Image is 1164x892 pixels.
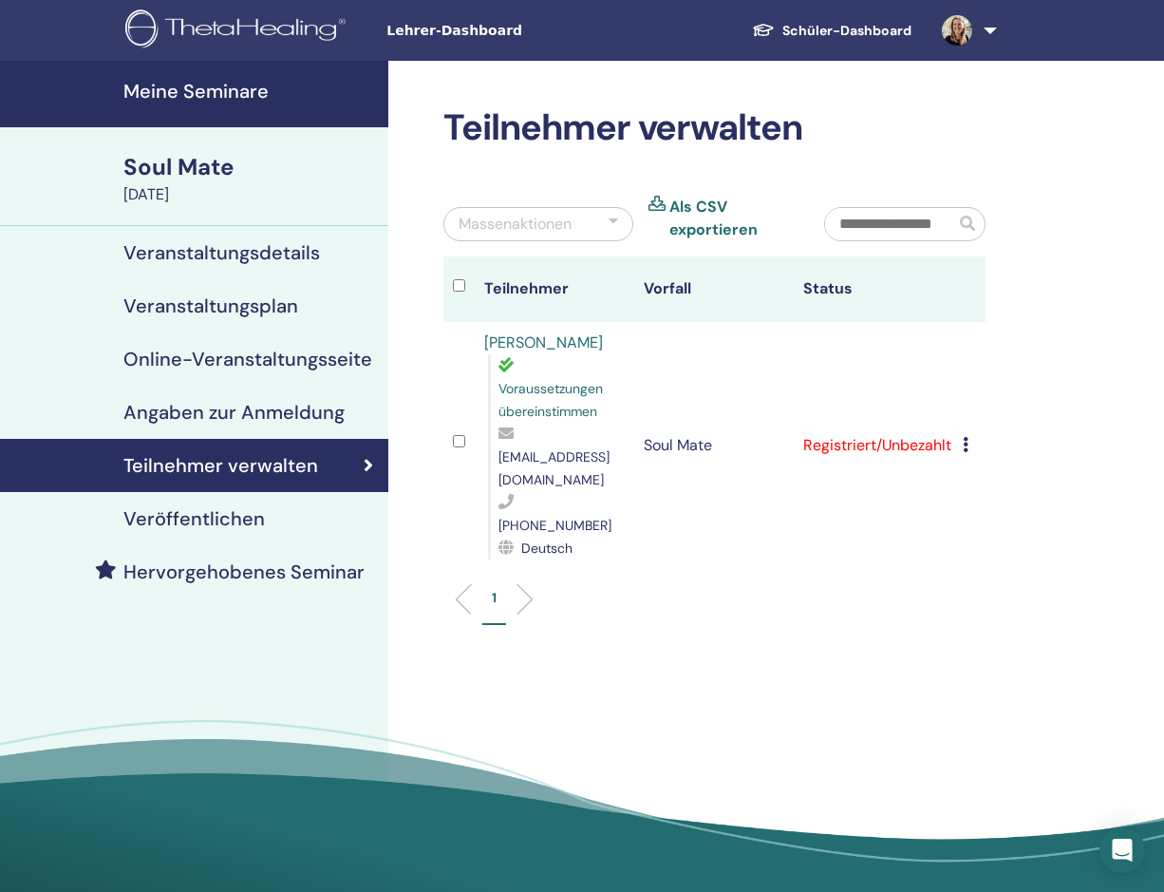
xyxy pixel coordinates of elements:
[794,256,953,322] th: Status
[123,560,365,583] h4: Hervorgehobenes Seminar
[123,183,377,206] div: [DATE]
[521,540,573,557] span: Deutsch
[475,256,634,322] th: Teilnehmer
[123,80,377,103] h4: Meine Seminare
[634,256,794,322] th: Vorfall
[669,196,796,241] a: Als CSV exportieren
[125,9,352,52] img: logo.png
[123,151,377,183] div: Soul Mate
[498,448,610,488] span: [EMAIL_ADDRESS][DOMAIN_NAME]
[498,380,603,420] span: Voraussetzungen übereinstimmen
[1099,827,1145,873] div: Open Intercom Messenger
[634,322,794,569] td: Soul Mate
[123,401,345,424] h4: Angaben zur Anmeldung
[942,15,972,46] img: default.jpg
[123,348,372,370] h4: Online-Veranstaltungsseite
[492,588,497,608] p: 1
[752,22,775,38] img: graduation-cap-white.svg
[737,13,927,48] a: Schüler-Dashboard
[386,21,671,41] span: Lehrer-Dashboard
[123,454,318,477] h4: Teilnehmer verwalten
[123,507,265,530] h4: Veröffentlichen
[123,294,298,317] h4: Veranstaltungsplan
[484,332,603,352] a: [PERSON_NAME]
[443,106,986,150] h2: Teilnehmer verwalten
[459,213,572,236] div: Massenaktionen
[112,151,388,206] a: Soul Mate[DATE]
[123,241,320,264] h4: Veranstaltungsdetails
[498,517,611,534] span: [PHONE_NUMBER]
